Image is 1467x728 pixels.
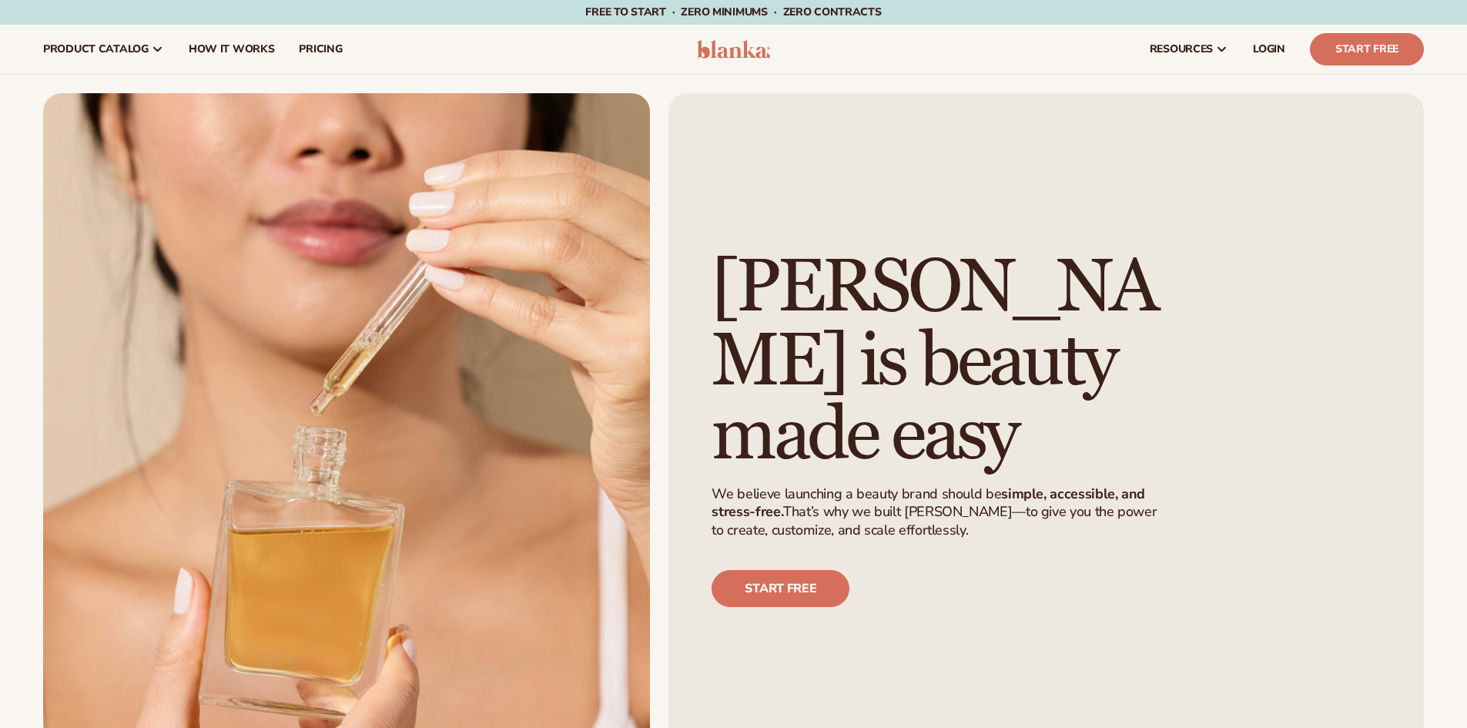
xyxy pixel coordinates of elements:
[712,485,1171,539] p: We believe launching a beauty brand should be That’s why we built [PERSON_NAME]—to give you the p...
[697,40,770,59] img: logo
[1241,25,1298,74] a: LOGIN
[189,43,275,55] span: How It Works
[712,570,849,607] a: Start free
[286,25,354,74] a: pricing
[585,5,881,19] span: Free to start · ZERO minimums · ZERO contracts
[712,485,1145,521] strong: simple, accessible, and stress-free.
[712,251,1180,473] h1: [PERSON_NAME] is beauty made easy
[43,43,149,55] span: product catalog
[1137,25,1241,74] a: resources
[31,25,176,74] a: product catalog
[1253,43,1285,55] span: LOGIN
[299,43,342,55] span: pricing
[1150,43,1213,55] span: resources
[176,25,287,74] a: How It Works
[1310,33,1424,65] a: Start Free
